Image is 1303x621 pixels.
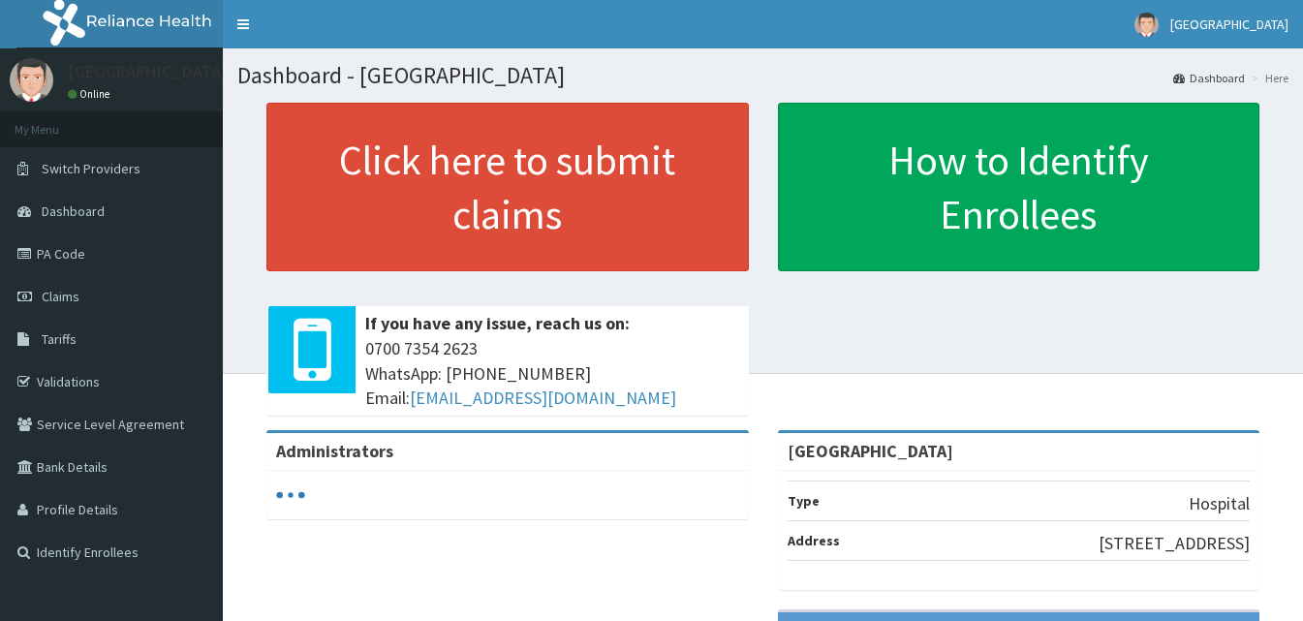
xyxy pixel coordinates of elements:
[10,58,53,102] img: User Image
[68,87,114,101] a: Online
[42,288,79,305] span: Claims
[365,336,739,411] span: 0700 7354 2623 WhatsApp: [PHONE_NUMBER] Email:
[266,103,749,271] a: Click here to submit claims
[1189,491,1250,516] p: Hospital
[276,481,305,510] svg: audio-loading
[276,440,393,462] b: Administrators
[778,103,1260,271] a: How to Identify Enrollees
[788,492,820,510] b: Type
[42,160,140,177] span: Switch Providers
[365,312,630,334] b: If you have any issue, reach us on:
[68,63,228,80] p: [GEOGRAPHIC_DATA]
[237,63,1288,88] h1: Dashboard - [GEOGRAPHIC_DATA]
[788,440,953,462] strong: [GEOGRAPHIC_DATA]
[42,202,105,220] span: Dashboard
[410,387,676,409] a: [EMAIL_ADDRESS][DOMAIN_NAME]
[1170,16,1288,33] span: [GEOGRAPHIC_DATA]
[1173,70,1245,86] a: Dashboard
[42,330,77,348] span: Tariffs
[1247,70,1288,86] li: Here
[1134,13,1159,37] img: User Image
[788,532,840,549] b: Address
[1099,531,1250,556] p: [STREET_ADDRESS]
